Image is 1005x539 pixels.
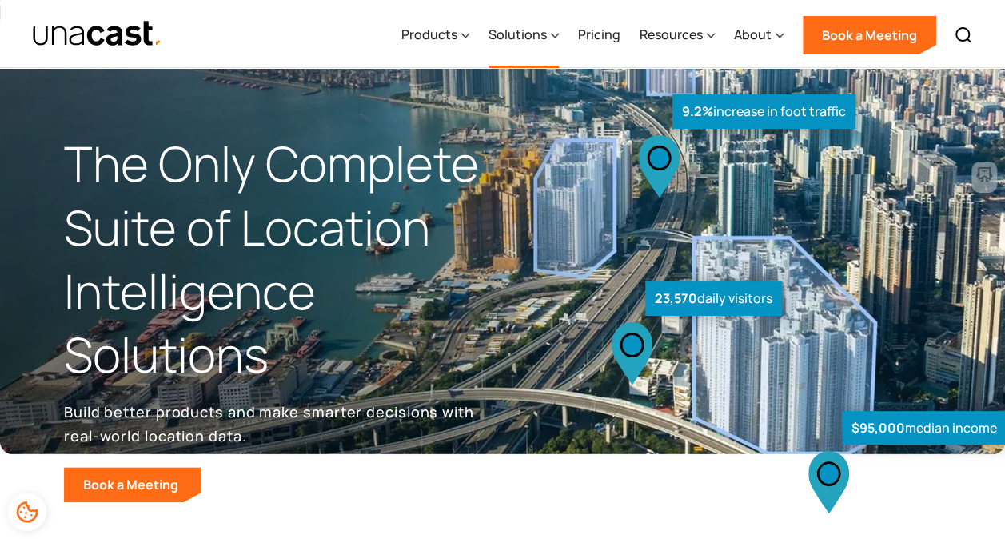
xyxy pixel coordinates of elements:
div: increase in foot traffic [672,94,855,129]
strong: 23,570 [655,289,697,307]
div: Cookie Preferences [8,493,46,531]
div: Products [401,2,469,68]
p: Build better products and make smarter decisions with real-world location data. [64,400,480,448]
img: Unacast text logo [32,20,162,48]
strong: $95,000 [851,419,905,437]
h1: The Only Complete Suite of Location Intelligence Solutions [64,132,503,387]
div: Resources [640,25,703,44]
strong: 9.2% [682,102,713,120]
div: Solutions [489,2,559,68]
div: Resources [640,2,715,68]
div: Products [401,25,457,44]
a: home [32,20,162,48]
div: daily visitors [645,281,782,316]
div: About [734,25,772,44]
img: Search icon [954,26,973,45]
a: Book a Meeting [803,16,936,54]
div: About [734,2,784,68]
a: Book a Meeting [64,467,201,502]
div: Solutions [489,25,547,44]
a: Pricing [578,2,620,68]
